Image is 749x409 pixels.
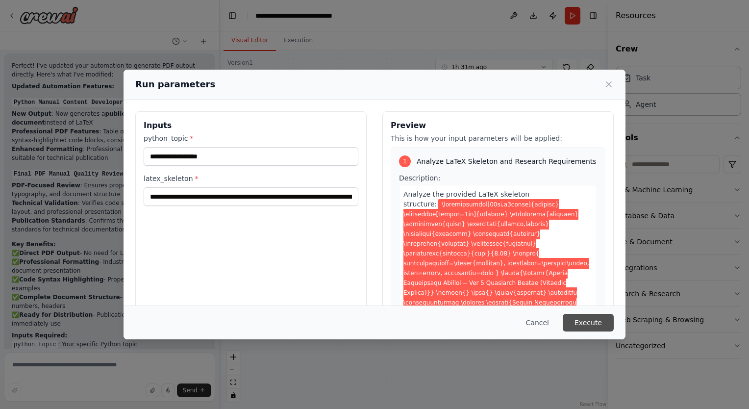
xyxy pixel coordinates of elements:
h2: Run parameters [135,77,215,91]
button: Execute [563,314,614,332]
p: This is how your input parameters will be applied: [391,133,605,143]
h3: Inputs [144,120,358,131]
span: Analyze the provided LaTeX skeleton structure: [403,190,529,208]
h3: Preview [391,120,605,131]
div: 1 [399,155,411,167]
label: latex_skeleton [144,174,358,183]
span: Analyze LaTeX Skeleton and Research Requirements [417,156,597,166]
span: Description: [399,174,440,182]
label: python_topic [144,133,358,143]
button: Cancel [518,314,557,332]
